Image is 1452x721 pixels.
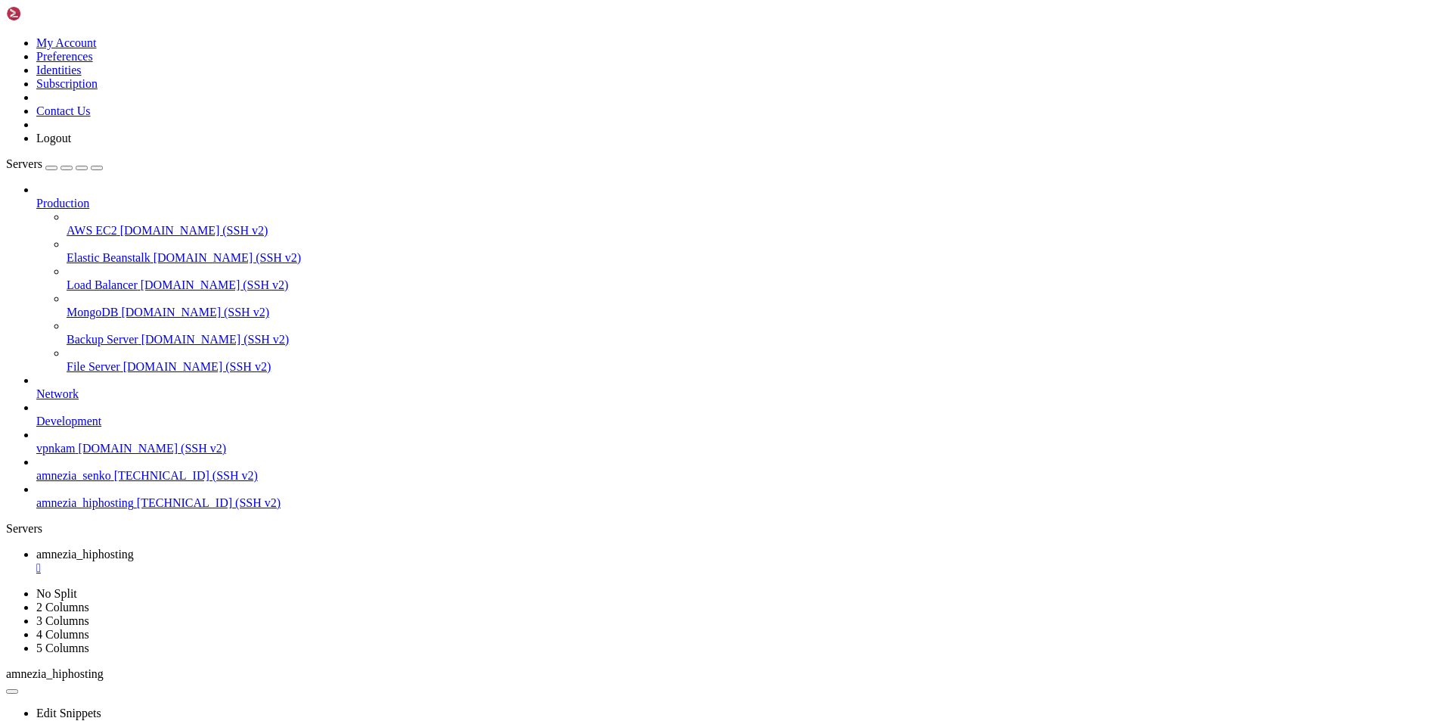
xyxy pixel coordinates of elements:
span: [DOMAIN_NAME] (SSH v2) [79,442,227,455]
li: Development [36,401,1446,428]
span: MongoDB [67,306,118,319]
span: Servers [6,157,42,170]
span: [DOMAIN_NAME] (SSH v2) [121,306,269,319]
li: Elastic Beanstalk [DOMAIN_NAME] (SSH v2) [67,238,1446,265]
span: Load Balancer [67,278,138,291]
a: amnezia_hiphosting [36,548,1446,575]
li: vpnkam [DOMAIN_NAME] (SSH v2) [36,428,1446,455]
a: Load Balancer [DOMAIN_NAME] (SSH v2) [67,278,1446,292]
div: Servers [6,522,1446,536]
li: AWS EC2 [DOMAIN_NAME] (SSH v2) [67,210,1446,238]
li: File Server [DOMAIN_NAME] (SSH v2) [67,347,1446,374]
x-row: Linux hiplet-44292 6.1.0-38-cloud-amd64 #1 SMP PREEMPT_DYNAMIC Debian 6.1.147-1 ([DATE]) x86_64 [6,6,1255,20]
a: vpnkam [DOMAIN_NAME] (SSH v2) [36,442,1446,455]
li: amnezia_senko [TECHNICAL_ID] (SSH v2) [36,455,1446,483]
span: [DOMAIN_NAME] (SSH v2) [141,333,290,346]
a: File Server [DOMAIN_NAME] (SSH v2) [67,360,1446,374]
a: Servers [6,157,103,170]
a: No Split [36,587,77,600]
a: amnezia_senko [TECHNICAL_ID] (SSH v2) [36,469,1446,483]
li: MongoDB [DOMAIN_NAME] (SSH v2) [67,292,1446,319]
a: 5 Columns [36,642,89,654]
span: [DOMAIN_NAME] (SSH v2) [123,360,271,373]
a: 4 Columns [36,628,89,641]
li: Network [36,374,1446,401]
a: Identities [36,64,82,76]
div: (21, 9) [150,129,157,142]
x-row: Last login: [DATE] from [TECHNICAL_ID] [6,115,1255,129]
a: amnezia_hiphosting [TECHNICAL_ID] (SSH v2) [36,496,1446,510]
a:  [36,561,1446,575]
a: Production [36,197,1446,210]
a: Elastic Beanstalk [DOMAIN_NAME] (SSH v2) [67,251,1446,265]
a: Contact Us [36,104,91,117]
span: Elastic Beanstalk [67,251,150,264]
li: Load Balancer [DOMAIN_NAME] (SSH v2) [67,265,1446,292]
span: Production [36,197,89,210]
x-row: permitted by applicable law. [6,101,1255,115]
a: Logout [36,132,71,145]
span: amnezia_hiphosting [36,548,134,561]
span: vpnkam [36,442,76,455]
x-row: the exact distribution terms for each program are described in the [6,47,1255,61]
a: AWS EC2 [DOMAIN_NAME] (SSH v2) [67,224,1446,238]
span: [DOMAIN_NAME] (SSH v2) [141,278,289,291]
img: Shellngn [6,6,93,21]
li: Backup Server [DOMAIN_NAME] (SSH v2) [67,319,1446,347]
span: amnezia_senko [36,469,111,482]
span: Backup Server [67,333,138,346]
span: [TECHNICAL_ID] (SSH v2) [137,496,281,509]
a: Network [36,387,1446,401]
a: Backup Server [DOMAIN_NAME] (SSH v2) [67,333,1446,347]
x-row: Debian GNU/Linux comes with ABSOLUTELY NO WARRANTY, to the extent [6,88,1255,101]
span: [TECHNICAL_ID] (SSH v2) [114,469,258,482]
span: amnezia_hiphosting [36,496,134,509]
span: Development [36,415,101,427]
x-row: root@hiplet-44292:~# [6,129,1255,142]
a: Development [36,415,1446,428]
li: amnezia_hiphosting [TECHNICAL_ID] (SSH v2) [36,483,1446,510]
x-row: The programs included with the Debian GNU/Linux system are free software; [6,33,1255,47]
span: Network [36,387,79,400]
a: MongoDB [DOMAIN_NAME] (SSH v2) [67,306,1446,319]
a: Subscription [36,77,98,90]
a: My Account [36,36,97,49]
li: Production [36,183,1446,374]
x-row: individual files in /usr/share/doc/*/copyright. [6,61,1255,74]
span: AWS EC2 [67,224,117,237]
span: [DOMAIN_NAME] (SSH v2) [154,251,302,264]
span: [DOMAIN_NAME] (SSH v2) [120,224,268,237]
span: File Server [67,360,120,373]
a: Edit Snippets [36,707,101,719]
a: 2 Columns [36,601,89,614]
span: amnezia_hiphosting [6,667,104,680]
a: Preferences [36,50,93,63]
a: 3 Columns [36,614,89,627]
